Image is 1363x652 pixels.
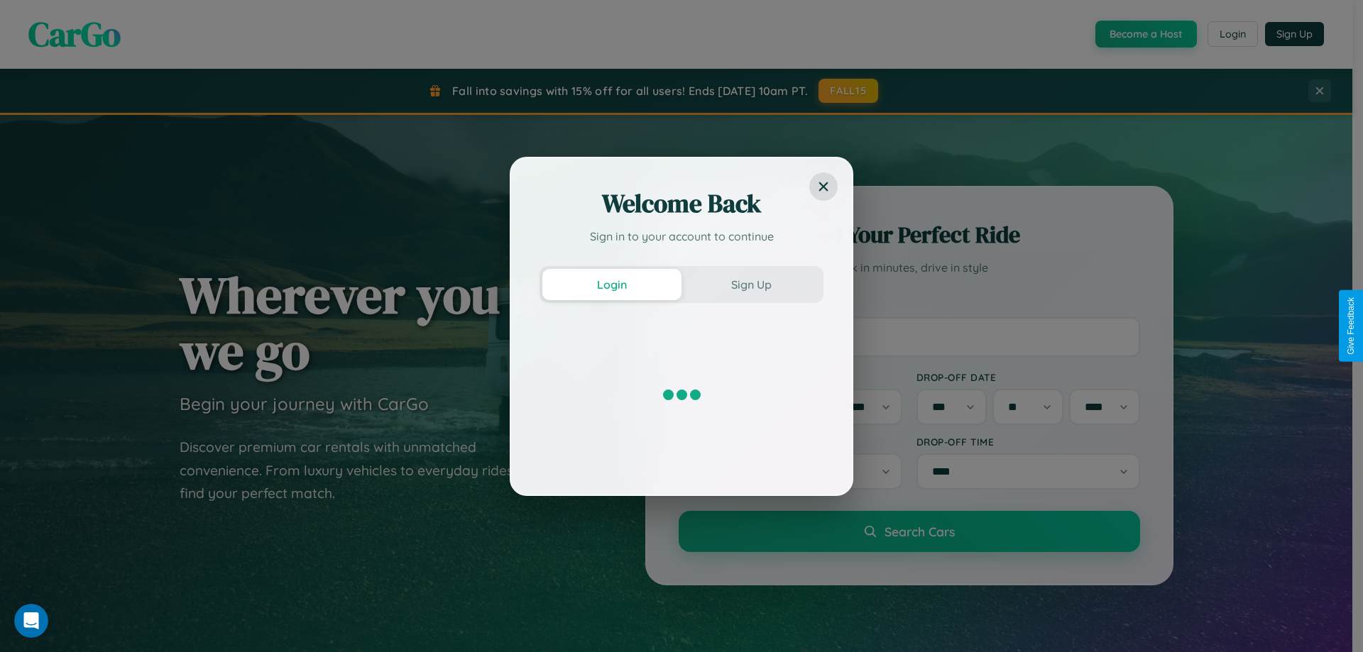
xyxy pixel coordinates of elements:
button: Login [542,269,681,300]
iframe: Intercom live chat [14,604,48,638]
p: Sign in to your account to continue [540,228,823,245]
button: Sign Up [681,269,821,300]
h2: Welcome Back [540,187,823,221]
div: Give Feedback [1346,297,1356,355]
